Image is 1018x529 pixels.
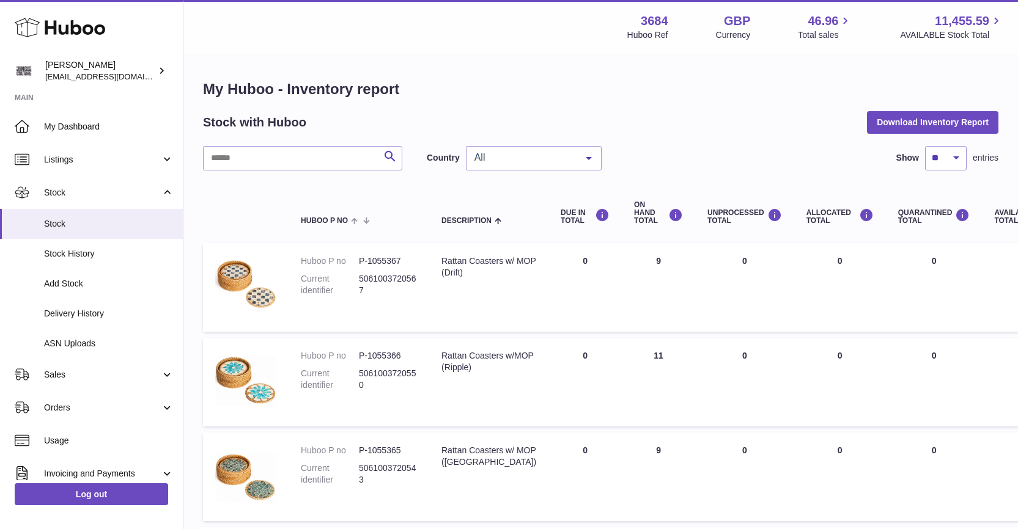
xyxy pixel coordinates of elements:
div: DUE IN TOTAL [561,208,610,225]
div: ON HAND Total [634,201,683,225]
dd: 5061003720550 [359,368,417,391]
div: QUARANTINED Total [898,208,970,225]
a: 11,455.59 AVAILABLE Stock Total [900,13,1003,41]
h1: My Huboo - Inventory report [203,79,998,99]
dt: Current identifier [301,368,359,391]
span: Usage [44,435,174,447]
span: Sales [44,369,161,381]
dt: Huboo P no [301,445,359,456]
td: 0 [794,243,886,332]
h2: Stock with Huboo [203,114,306,131]
img: theinternationalventure@gmail.com [15,62,33,80]
td: 9 [622,432,695,521]
img: product image [215,255,276,316]
td: 0 [548,338,622,426]
dd: P-1055367 [359,255,417,267]
span: 0 [932,351,937,360]
span: 0 [932,445,937,455]
span: Add Stock [44,278,174,290]
img: product image [215,445,276,506]
dd: P-1055365 [359,445,417,456]
td: 0 [695,432,794,521]
td: 0 [695,338,794,426]
span: Stock [44,218,174,230]
span: Stock [44,187,161,199]
span: All [471,151,577,164]
span: Description [441,217,492,225]
dt: Current identifier [301,273,359,296]
span: Stock History [44,248,174,260]
button: Download Inventory Report [867,111,998,133]
label: Show [896,152,919,164]
span: Total sales [798,29,852,41]
img: product image [215,350,276,411]
dd: P-1055366 [359,350,417,362]
div: Rattan Coasters w/ MOP ([GEOGRAPHIC_DATA]) [441,445,536,468]
span: 11,455.59 [935,13,989,29]
span: 0 [932,256,937,266]
dd: 5061003720543 [359,462,417,486]
dt: Huboo P no [301,350,359,362]
span: Delivery History [44,308,174,319]
span: Listings [44,154,161,166]
span: 46.96 [808,13,838,29]
td: 0 [695,243,794,332]
span: [EMAIL_ADDRESS][DOMAIN_NAME] [45,71,180,81]
span: AVAILABLE Stock Total [900,29,1003,41]
td: 0 [794,432,886,521]
div: Currency [716,29,751,41]
div: ALLOCATED Total [806,208,874,225]
td: 0 [794,338,886,426]
div: Rattan Coasters w/ MOP (Drift) [441,255,536,279]
dt: Huboo P no [301,255,359,267]
td: 11 [622,338,695,426]
div: Huboo Ref [627,29,668,41]
span: Orders [44,402,161,414]
td: 9 [622,243,695,332]
span: Invoicing and Payments [44,468,161,480]
span: ASN Uploads [44,338,174,349]
a: 46.96 Total sales [798,13,852,41]
strong: GBP [724,13,750,29]
span: Huboo P no [301,217,348,225]
dt: Current identifier [301,462,359,486]
strong: 3684 [641,13,668,29]
div: UNPROCESSED Total [707,208,782,225]
td: 0 [548,432,622,521]
td: 0 [548,243,622,332]
label: Country [427,152,460,164]
div: Rattan Coasters w/MOP (Ripple) [441,350,536,373]
div: [PERSON_NAME] [45,59,155,82]
a: Log out [15,483,168,505]
dd: 5061003720567 [359,273,417,296]
span: My Dashboard [44,121,174,133]
span: entries [973,152,998,164]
